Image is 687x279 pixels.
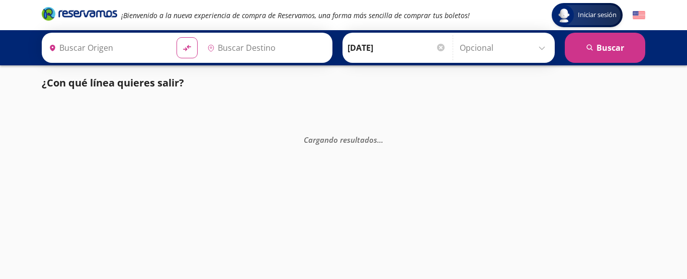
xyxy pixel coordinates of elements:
span: . [377,134,379,144]
p: ¿Con qué línea quieres salir? [42,75,184,90]
input: Opcional [460,35,550,60]
input: Buscar Destino [203,35,327,60]
i: Brand Logo [42,6,117,21]
em: Cargando resultados [304,134,383,144]
span: . [379,134,381,144]
input: Buscar Origen [45,35,168,60]
input: Elegir Fecha [348,35,446,60]
button: English [633,9,645,22]
button: Buscar [565,33,645,63]
em: ¡Bienvenido a la nueva experiencia de compra de Reservamos, una forma más sencilla de comprar tus... [121,11,470,20]
span: . [381,134,383,144]
span: Iniciar sesión [574,10,621,20]
a: Brand Logo [42,6,117,24]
